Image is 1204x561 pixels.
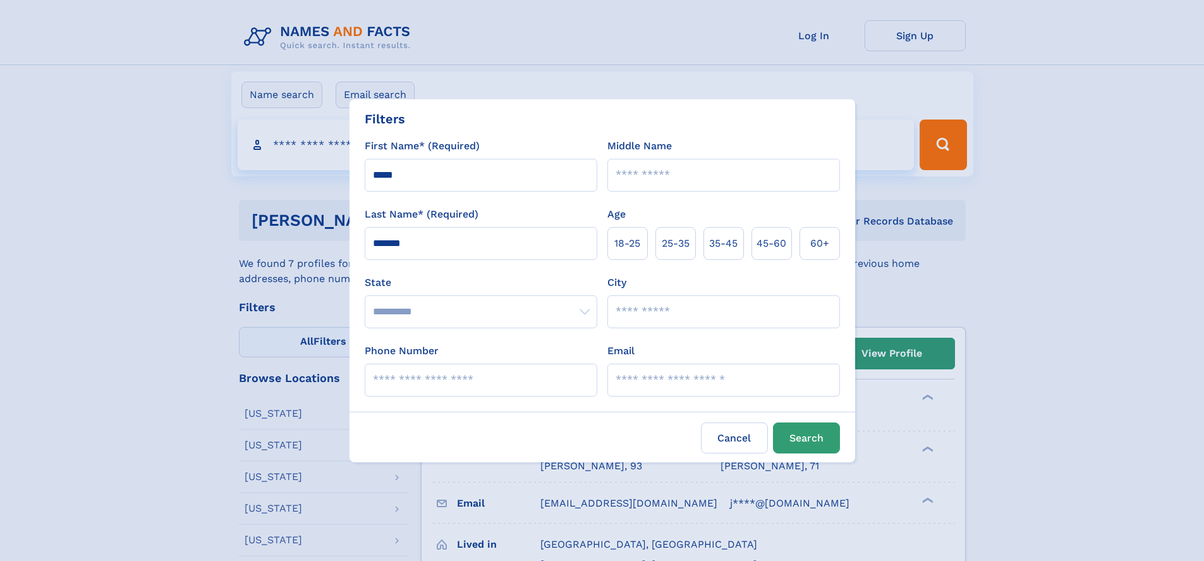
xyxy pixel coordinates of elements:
label: Age [607,207,626,222]
div: Filters [365,109,405,128]
label: First Name* (Required) [365,139,480,154]
label: City [607,275,626,290]
span: 35‑45 [709,236,738,251]
label: Email [607,343,635,359]
label: Phone Number [365,343,439,359]
span: 25‑35 [662,236,690,251]
label: State [365,275,597,290]
span: 18‑25 [614,236,640,251]
span: 60+ [810,236,829,251]
span: 45‑60 [757,236,786,251]
label: Cancel [701,422,768,453]
label: Middle Name [607,139,672,154]
label: Last Name* (Required) [365,207,478,222]
button: Search [773,422,840,453]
